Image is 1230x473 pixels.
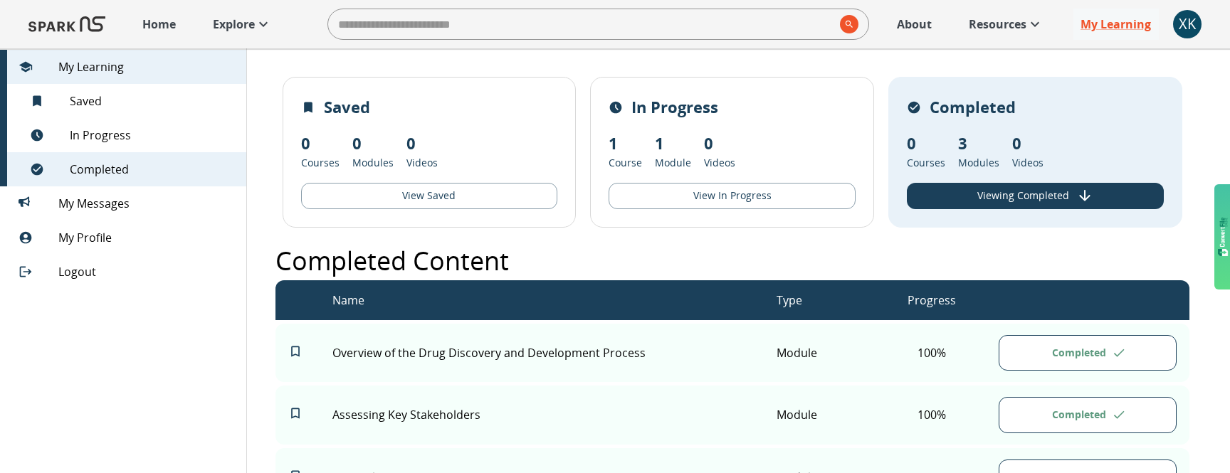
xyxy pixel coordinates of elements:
a: Home [135,9,183,40]
span: My Profile [58,229,235,246]
a: Resources [962,9,1051,40]
p: Modules [958,155,999,170]
span: My Messages [58,195,235,212]
p: Completed Content [275,242,509,280]
p: Overview of the Drug Discovery and Development Process [332,344,777,361]
p: 1 [655,132,691,155]
p: Videos [1012,155,1044,170]
p: Saved [324,95,370,119]
p: 100 % [866,344,999,361]
svg: Add to My Learning [288,406,303,420]
p: Module [777,406,866,423]
span: My Learning [58,58,235,75]
button: View Completed [907,183,1164,209]
svg: Add to My Learning [288,344,303,358]
p: 3 [958,132,999,155]
p: Course [609,155,642,170]
p: Courses [907,155,945,170]
p: My Learning [1081,16,1151,33]
p: Progress [908,292,956,309]
p: Videos [704,155,735,170]
p: Type [777,292,802,309]
p: Modules [352,155,394,170]
p: Module [777,344,866,361]
span: Logout [58,263,235,280]
a: My Learning [1073,9,1159,40]
img: gdzwAHDJa65OwAAAABJRU5ErkJggg== [1218,217,1229,256]
p: Home [142,16,176,33]
img: Logo of SPARK at Stanford [28,7,105,41]
p: 0 [907,132,945,155]
p: 0 [301,132,340,155]
p: In Progress [631,95,718,119]
p: Explore [213,16,255,33]
p: 1 [609,132,642,155]
p: Module [655,155,691,170]
button: account of current user [1173,10,1202,38]
div: XK [1173,10,1202,38]
button: Completed [999,335,1177,371]
a: Explore [206,9,279,40]
div: My Messages [7,186,246,220]
div: My Profile [7,220,246,255]
p: Name [332,292,364,309]
div: Logout [7,255,246,289]
p: Resources [969,16,1026,33]
a: About [890,9,939,40]
p: 0 [704,132,735,155]
span: Completed [70,161,235,178]
button: Completed [999,397,1177,433]
p: About [897,16,932,33]
p: 100 % [866,406,999,423]
p: 0 [406,132,438,155]
button: search [834,9,858,39]
span: In Progress [70,127,235,144]
p: Videos [406,155,438,170]
button: View In Progress [609,183,856,209]
p: 0 [1012,132,1044,155]
p: Courses [301,155,340,170]
p: 0 [352,132,394,155]
p: Completed [930,95,1016,119]
p: Assessing Key Stakeholders [332,406,777,423]
button: View Saved [301,183,558,209]
span: Saved [70,92,235,110]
